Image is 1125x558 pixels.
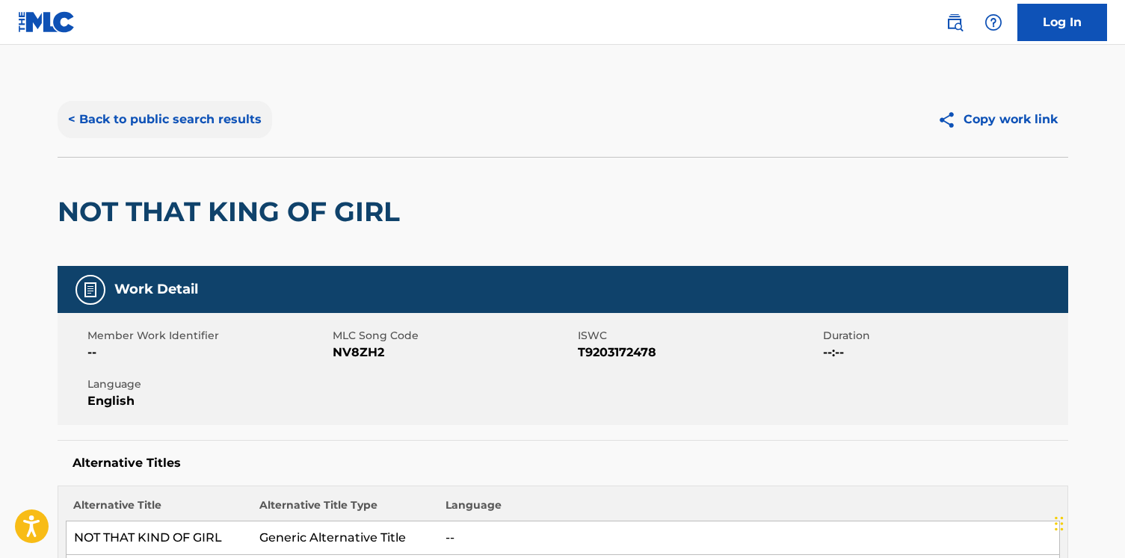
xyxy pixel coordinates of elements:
[252,521,438,555] td: Generic Alternative Title
[927,101,1068,138] button: Copy work link
[1050,486,1125,558] iframe: Chat Widget
[114,281,198,298] h5: Work Detail
[937,111,964,129] img: Copy work link
[438,497,1059,521] th: Language
[87,344,329,362] span: --
[252,497,438,521] th: Alternative Title Type
[823,328,1064,344] span: Duration
[940,7,970,37] a: Public Search
[578,328,819,344] span: ISWC
[87,328,329,344] span: Member Work Identifier
[18,11,75,33] img: MLC Logo
[578,344,819,362] span: T9203172478
[66,497,252,521] th: Alternative Title
[438,521,1059,555] td: --
[66,521,252,555] td: NOT THAT KIND OF GIRL
[81,281,99,299] img: Work Detail
[58,101,272,138] button: < Back to public search results
[1017,4,1107,41] a: Log In
[333,344,574,362] span: NV8ZH2
[946,13,964,31] img: search
[1050,486,1125,558] div: Widget chat
[823,344,1064,362] span: --:--
[1055,501,1064,546] div: Trascina
[978,7,1008,37] div: Help
[333,328,574,344] span: MLC Song Code
[87,392,329,410] span: English
[984,13,1002,31] img: help
[58,195,407,229] h2: NOT THAT KING OF GIRL
[73,456,1053,471] h5: Alternative Titles
[87,376,329,392] span: Language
